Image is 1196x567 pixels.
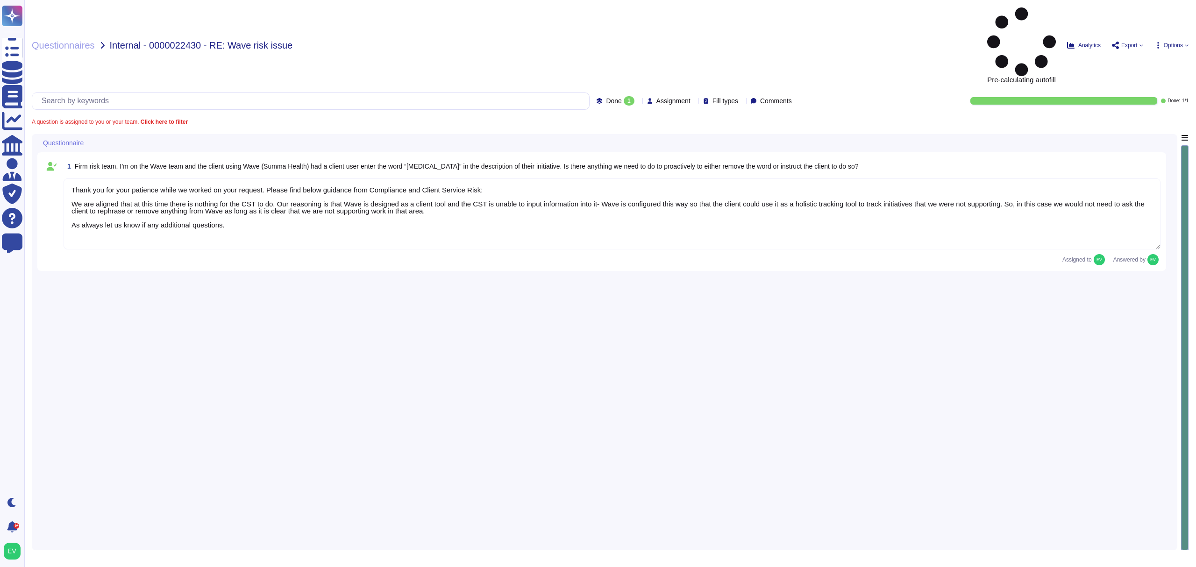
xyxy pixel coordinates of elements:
[1121,43,1138,48] span: Export
[64,178,1160,249] textarea: Thank you for your patience while we worked on your request. Please find below guidance from Comp...
[43,140,84,146] span: Questionnaire
[987,7,1056,83] span: Pre-calculating autofill
[760,98,792,104] span: Comments
[1113,257,1146,262] span: Answered by
[606,98,621,104] span: Done
[32,41,95,50] span: Questionnaires
[624,96,634,106] div: 1
[1182,99,1189,103] span: 1 / 1
[1147,254,1159,265] img: user
[1067,42,1101,49] button: Analytics
[64,163,71,170] span: 1
[32,119,188,125] span: A question is assigned to you or your team.
[139,119,188,125] b: Click here to filter
[14,523,19,529] div: 9+
[1168,99,1180,103] span: Done:
[37,93,589,109] input: Search by keywords
[656,98,691,104] span: Assignment
[2,541,27,561] button: user
[1164,43,1183,48] span: Options
[110,41,293,50] span: Internal - 0000022430 - RE: Wave risk issue
[4,543,21,560] img: user
[1062,254,1110,265] span: Assigned to
[1078,43,1101,48] span: Analytics
[75,163,859,170] span: Firm risk team, I’m on the Wave team and the client using Wave (Summa Health) had a client user e...
[712,98,738,104] span: Fill types
[1094,254,1105,265] img: user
